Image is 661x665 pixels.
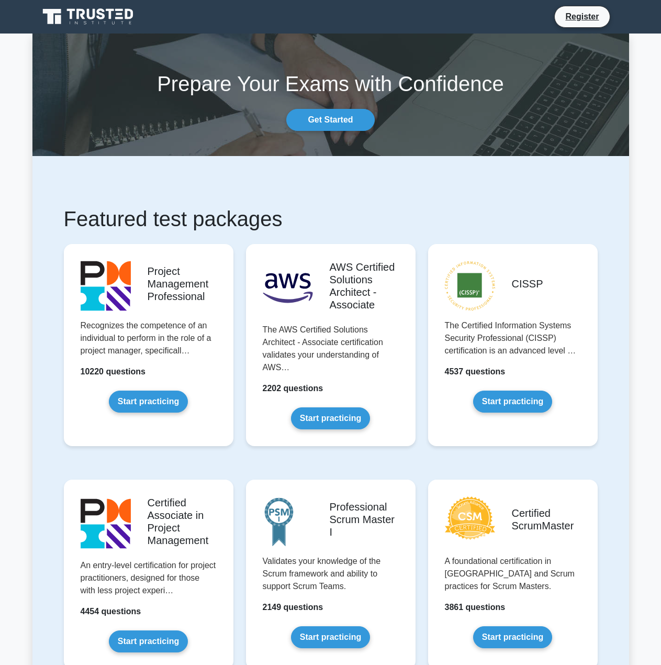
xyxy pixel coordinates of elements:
[109,630,188,652] a: Start practicing
[473,391,552,413] a: Start practicing
[473,626,552,648] a: Start practicing
[291,626,370,648] a: Start practicing
[64,206,598,231] h1: Featured test packages
[109,391,188,413] a: Start practicing
[286,109,374,131] a: Get Started
[559,10,605,23] a: Register
[291,407,370,429] a: Start practicing
[32,71,629,96] h1: Prepare Your Exams with Confidence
